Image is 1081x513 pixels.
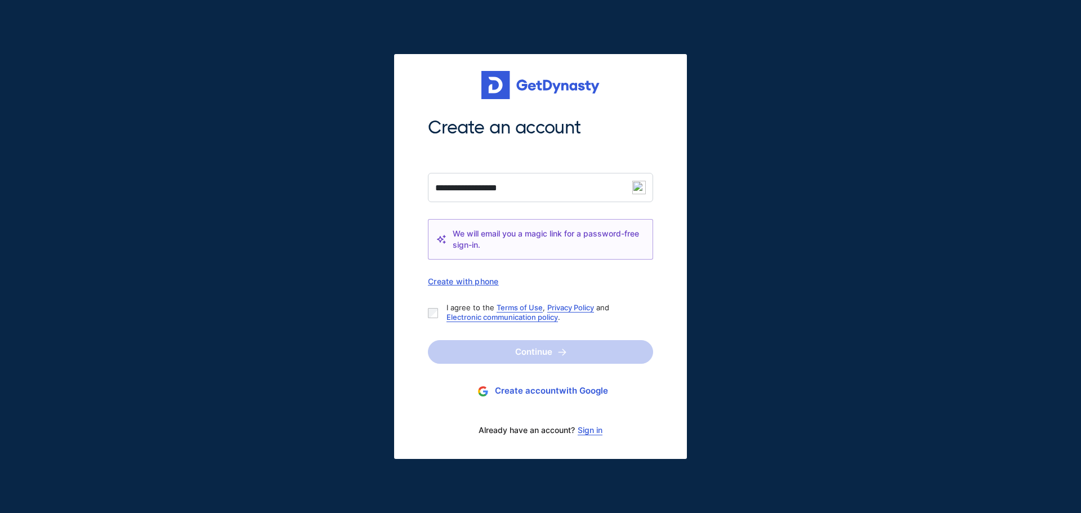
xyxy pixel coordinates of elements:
p: I agree to the , and . [446,303,644,322]
a: Electronic communication policy [446,313,558,322]
span: Create an account [428,116,653,140]
img: npw-badge-icon-locked.svg [632,181,646,194]
div: Create with phone [428,276,653,286]
span: We will email you a magic link for a password-free sign-in. [453,228,644,251]
button: Create accountwith Google [428,381,653,402]
a: Terms of Use [497,303,543,312]
div: Already have an account? [428,418,653,442]
a: Sign in [578,426,602,435]
img: Get started for free with Dynasty Trust Company [481,71,600,99]
a: Privacy Policy [547,303,594,312]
